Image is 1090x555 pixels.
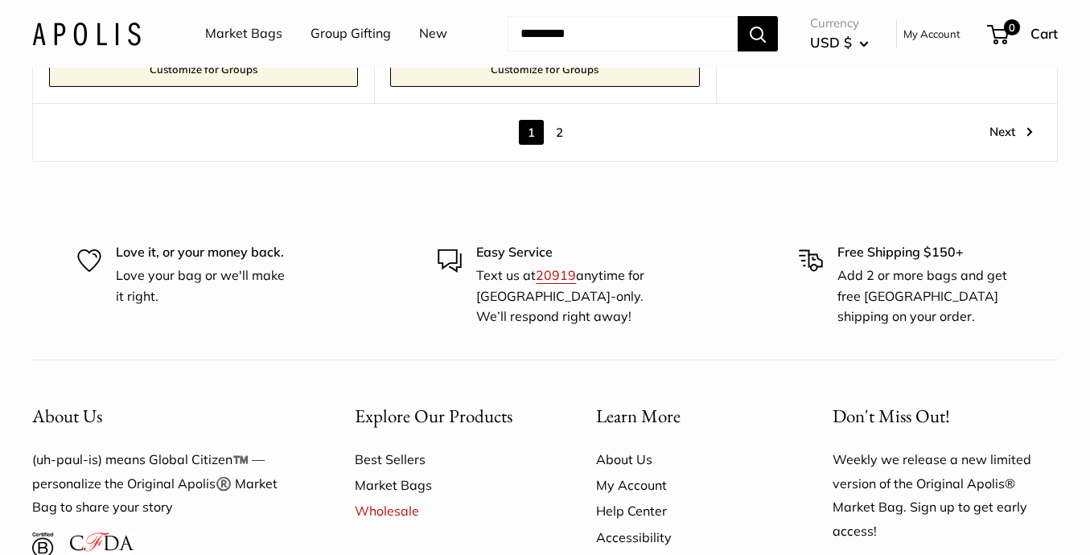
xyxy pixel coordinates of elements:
a: Best Sellers [355,446,540,472]
p: Love your bag or we'll make it right. [116,265,291,306]
p: Love it, or your money back. [116,242,291,263]
a: Accessibility [596,524,776,550]
a: Customize for Groups [390,51,699,87]
button: About Us [32,401,298,432]
p: Don't Miss Out! [833,401,1058,432]
button: Explore Our Products [355,401,540,432]
a: New [419,22,447,46]
p: (uh-paul-is) means Global Citizen™️ — personalize the Original Apolis®️ Market Bag to share your ... [32,448,298,520]
a: Group Gifting [311,22,391,46]
input: Search... [508,16,738,51]
a: 2 [547,120,572,145]
a: Help Center [596,498,776,524]
a: Customize for Groups [49,51,358,87]
a: Next [989,120,1033,145]
a: Market Bags [355,472,540,498]
p: Easy Service [476,242,652,263]
img: Apolis [32,22,141,45]
span: 0 [1004,19,1020,35]
p: Free Shipping $150+ [837,242,1013,263]
span: About Us [32,404,102,428]
p: Text us at anytime for [GEOGRAPHIC_DATA]-only. We’ll respond right away! [476,265,652,327]
span: Explore Our Products [355,404,512,428]
span: Cart [1030,25,1058,42]
p: Weekly we release a new limited version of the Original Apolis® Market Bag. Sign up to get early ... [833,448,1058,545]
a: Wholesale [355,498,540,524]
a: Market Bags [205,22,282,46]
button: USD $ [810,30,869,55]
span: Currency [810,12,869,35]
a: 20919 [536,267,576,283]
button: Search [738,16,778,51]
button: Learn More [596,401,776,432]
a: About Us [596,446,776,472]
a: My Account [903,24,960,43]
p: Add 2 or more bags and get free [GEOGRAPHIC_DATA] shipping on your order. [837,265,1013,327]
span: Learn More [596,404,681,428]
span: 1 [519,120,544,145]
span: USD $ [810,34,852,51]
a: 0 Cart [989,21,1058,47]
a: My Account [596,472,776,498]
